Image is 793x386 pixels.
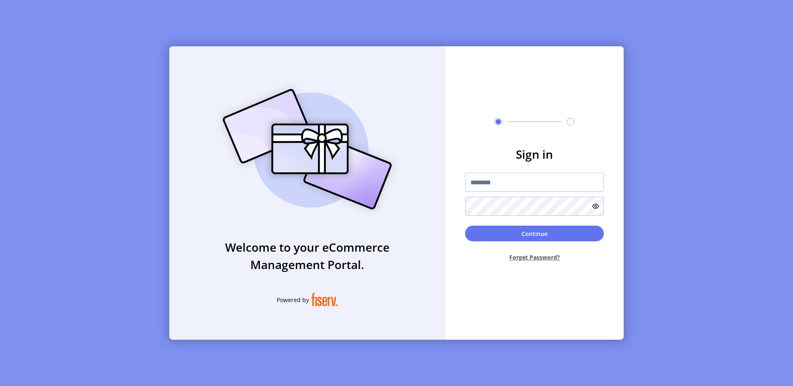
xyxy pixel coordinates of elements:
[465,145,604,163] h3: Sign in
[210,80,404,219] img: card_Illustration.svg
[277,295,309,304] span: Powered by
[465,226,604,241] button: Continue
[465,246,604,268] button: Forget Password?
[169,238,445,273] h3: Welcome to your eCommerce Management Portal.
